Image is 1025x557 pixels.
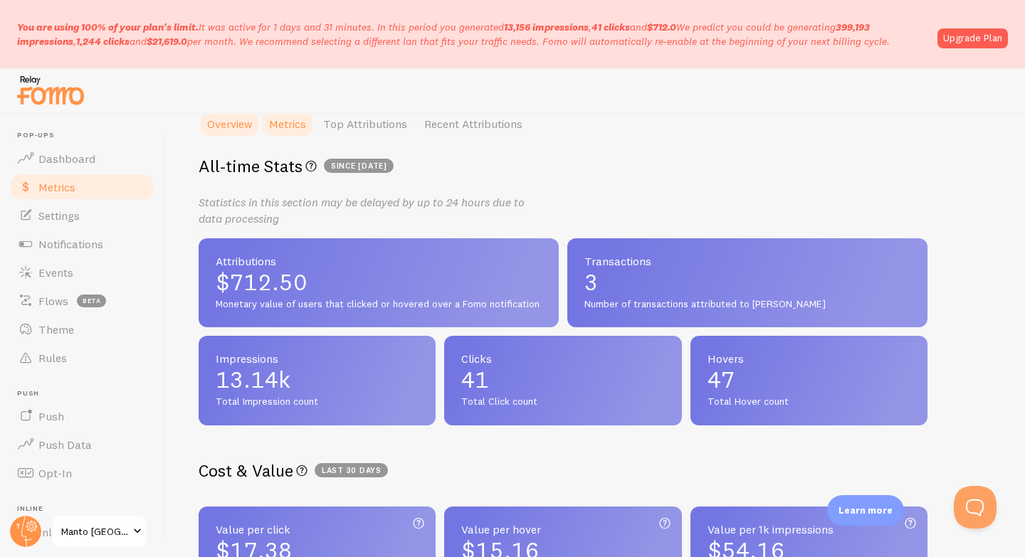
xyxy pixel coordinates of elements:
a: Dashboard [9,144,155,173]
span: Flows [38,294,68,308]
span: 47 [708,368,910,391]
span: Total Hover count [708,396,910,408]
span: Monetary value of users that clicked or hovered over a Fomo notification [216,298,542,311]
b: 13,156 impressions [504,21,589,33]
b: 41 clicks [592,21,630,33]
a: Recent Attributions [416,110,531,138]
h2: Cost & Value [199,460,927,482]
span: Clicks [461,353,664,364]
span: since [DATE] [324,159,394,173]
a: Top Attributions [315,110,416,138]
a: Upgrade Plan [937,28,1008,48]
span: 13.14k [216,368,419,391]
a: Metrics [9,173,155,201]
a: Push [9,402,155,430]
i: Statistics in this section may be delayed by up to 24 hours due to data processing [199,195,525,226]
span: Push Data [38,437,92,452]
span: Transactions [584,255,910,267]
span: Theme [38,322,74,336]
span: Manto [GEOGRAPHIC_DATA] [61,523,129,540]
span: , and [504,21,676,33]
span: Push [17,389,155,398]
span: Hovers [708,353,910,364]
a: Push Data [9,430,155,459]
a: Notifications [9,230,155,258]
span: Inline [17,504,155,514]
a: Metrics [261,110,315,138]
span: Dashboard [38,152,95,166]
span: You are using 100% of your plan's limit. [17,21,199,33]
span: Value per 1k impressions [708,524,910,535]
span: Notifications [38,237,103,251]
a: Overview [199,110,261,138]
div: Learn more [827,495,904,526]
a: Settings [9,201,155,230]
span: Total Click count [461,396,664,408]
a: Events [9,258,155,287]
p: It was active for 1 days and 31 minutes. In this period you generated We predict you could be gen... [17,20,929,48]
a: Rules [9,344,155,372]
img: fomo-relay-logo-orange.svg [15,72,86,108]
span: Value per hover [461,524,664,535]
a: Opt-In [9,459,155,487]
span: Total Impression count [216,396,419,408]
span: Last 30 days [315,463,388,477]
span: Settings [38,208,80,223]
span: 41 [461,368,664,391]
p: Learn more [839,504,893,517]
b: $712.0 [647,21,676,33]
b: 1,244 clicks [76,35,130,48]
span: Value per click [216,524,419,535]
span: Events [38,265,73,280]
b: $21,619.0 [147,35,187,48]
span: Rules [38,351,67,365]
span: Impressions [216,353,419,364]
iframe: Help Scout Beacon - Open [954,486,997,529]
span: $712.50 [216,271,542,294]
span: Opt-In [38,466,72,480]
span: Push [38,409,64,423]
span: Number of transactions attributed to [PERSON_NAME] [584,298,910,311]
span: beta [77,295,106,307]
a: Manto [GEOGRAPHIC_DATA] [51,514,147,548]
h2: All-time Stats [199,155,927,177]
span: Attributions [216,255,542,267]
a: Theme [9,315,155,344]
a: Flows beta [9,287,155,315]
span: 3 [584,271,910,294]
span: Metrics [38,180,75,194]
span: Pop-ups [17,131,155,140]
